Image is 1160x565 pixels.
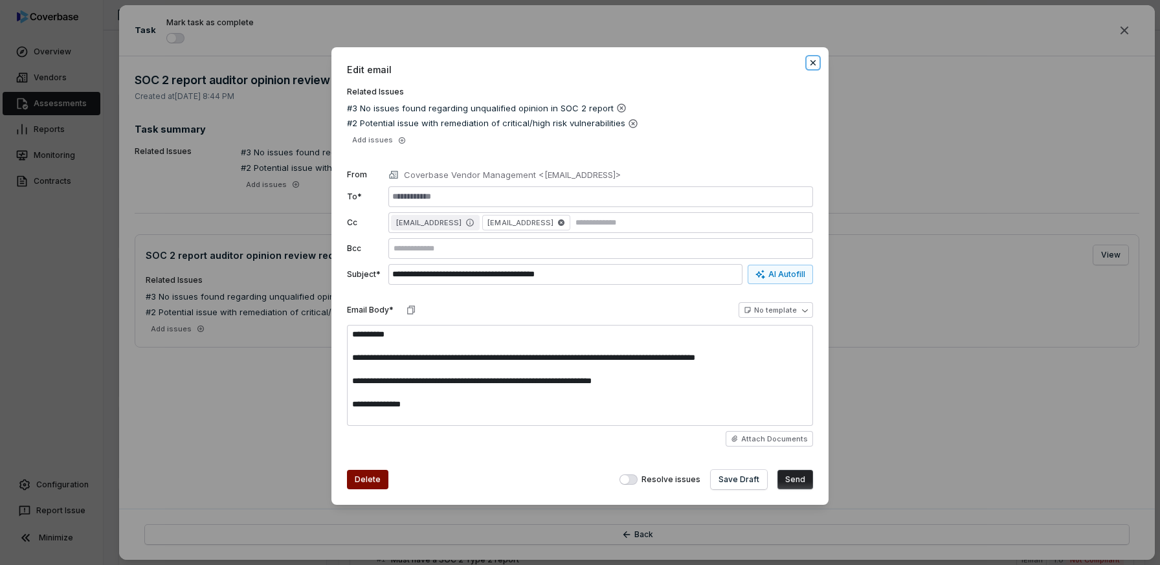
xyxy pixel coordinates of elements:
button: Delete [347,470,388,489]
label: Subject* [347,269,383,280]
button: Send [777,470,813,489]
div: AI Autofill [755,269,805,280]
label: Cc [347,217,383,228]
label: Related Issues [347,87,813,97]
button: AI Autofill [748,265,813,284]
span: Edit email [347,63,813,76]
span: Attach Documents [741,434,808,444]
label: Bcc [347,243,383,254]
p: Coverbase Vendor Management <[EMAIL_ADDRESS]> [404,169,621,182]
span: [EMAIL_ADDRESS] [482,215,570,230]
label: Email Body* [347,305,394,315]
button: Add issues [347,133,411,148]
span: [EMAIL_ADDRESS] [396,217,462,228]
label: From [347,170,383,180]
button: Attach Documents [726,431,813,447]
span: #2 Potential issue with remediation of critical/high risk vulnerabilities [347,117,625,130]
span: #3 No issues found regarding unqualified opinion in SOC 2 report [347,102,614,115]
button: Resolve issues [619,474,638,485]
span: Resolve issues [641,474,700,485]
button: Save Draft [711,470,767,489]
